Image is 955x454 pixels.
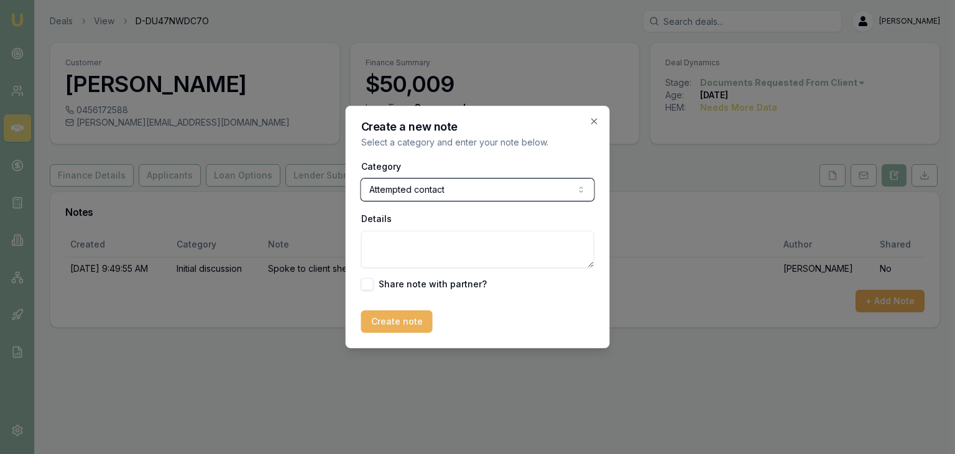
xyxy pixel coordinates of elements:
[361,310,433,333] button: Create note
[361,213,392,224] label: Details
[361,136,594,149] p: Select a category and enter your note below.
[379,280,487,289] label: Share note with partner?
[361,121,594,132] h2: Create a new note
[361,161,401,172] label: Category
